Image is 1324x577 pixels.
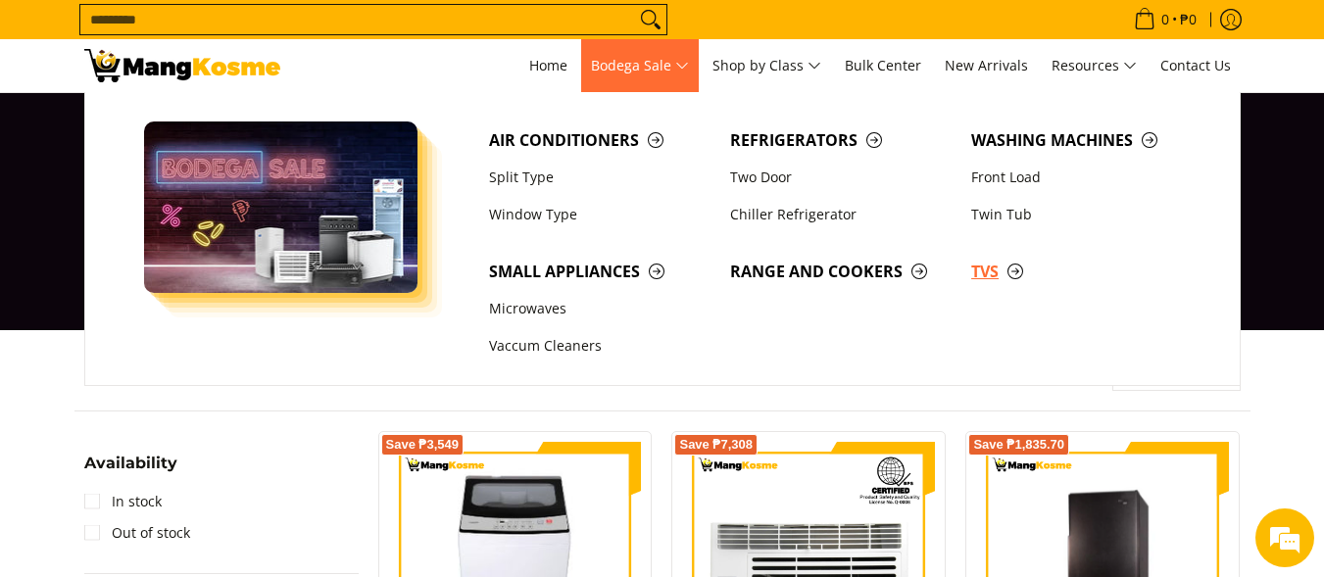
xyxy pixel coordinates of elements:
[1042,39,1147,92] a: Resources
[1052,54,1137,78] span: Resources
[591,54,689,78] span: Bodega Sale
[720,253,961,290] a: Range and Cookers
[961,159,1202,196] a: Front Load
[679,439,753,451] span: Save ₱7,308
[1160,56,1231,74] span: Contact Us
[961,121,1202,159] a: Washing Machines
[961,253,1202,290] a: TVs
[835,39,931,92] a: Bulk Center
[386,439,460,451] span: Save ₱3,549
[84,486,162,517] a: In stock
[479,121,720,159] a: Air Conditioners
[300,39,1241,92] nav: Main Menu
[730,128,952,153] span: Refrigerators
[973,439,1064,451] span: Save ₱1,835.70
[720,196,961,233] a: Chiller Refrigerator
[144,121,418,293] img: Bodega Sale
[84,517,190,549] a: Out of stock
[84,49,280,82] img: Class A | Mang Kosme
[845,56,921,74] span: Bulk Center
[519,39,577,92] a: Home
[971,260,1193,284] span: TVs
[720,159,961,196] a: Two Door
[1128,9,1202,30] span: •
[479,196,720,233] a: Window Type
[479,328,720,365] a: Vaccum Cleaners
[635,5,666,34] button: Search
[1177,13,1200,26] span: ₱0
[479,159,720,196] a: Split Type
[945,56,1028,74] span: New Arrivals
[971,128,1193,153] span: Washing Machines
[935,39,1038,92] a: New Arrivals
[581,39,699,92] a: Bodega Sale
[961,196,1202,233] a: Twin Tub
[84,456,177,486] summary: Open
[489,128,711,153] span: Air Conditioners
[84,456,177,471] span: Availability
[479,253,720,290] a: Small Appliances
[703,39,831,92] a: Shop by Class
[712,54,821,78] span: Shop by Class
[479,290,720,327] a: Microwaves
[1158,13,1172,26] span: 0
[720,121,961,159] a: Refrigerators
[529,56,567,74] span: Home
[1151,39,1241,92] a: Contact Us
[489,260,711,284] span: Small Appliances
[730,260,952,284] span: Range and Cookers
